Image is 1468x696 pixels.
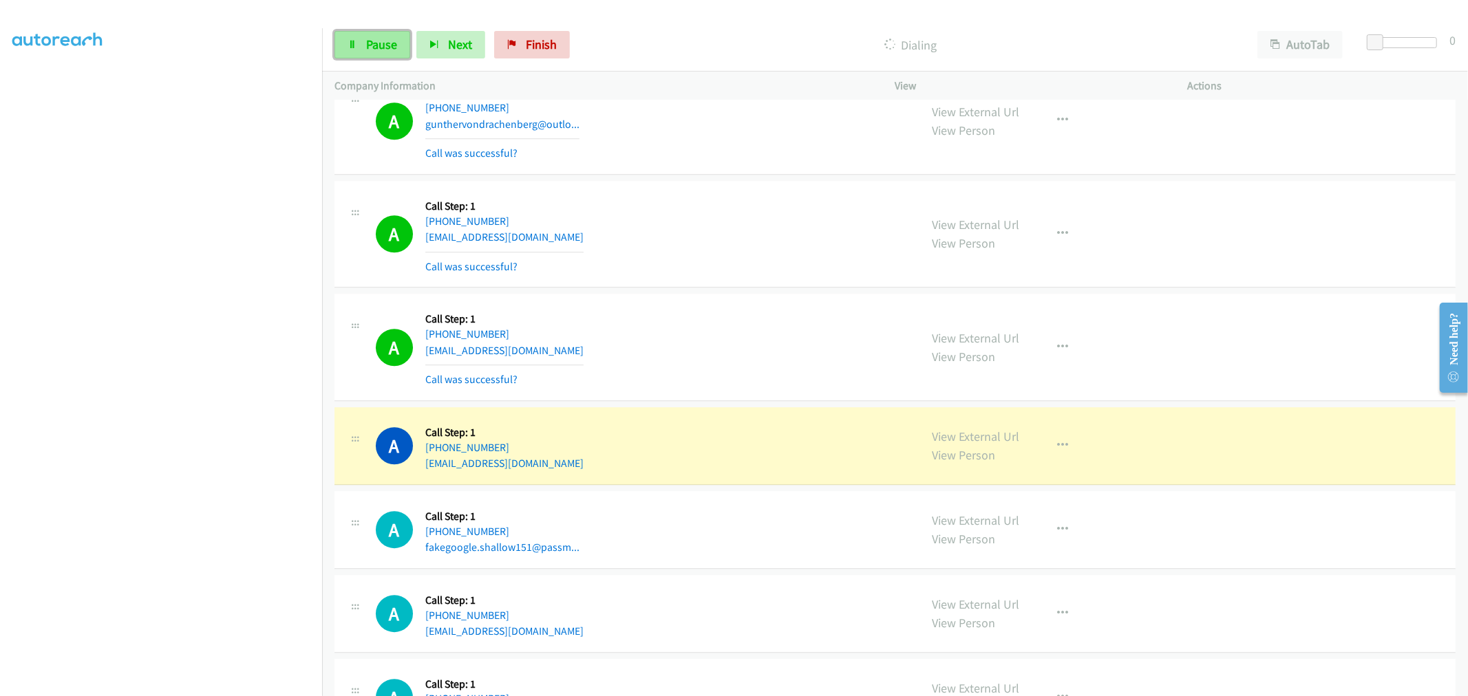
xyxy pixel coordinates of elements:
a: [PHONE_NUMBER] [425,525,509,538]
h1: A [376,329,413,366]
h1: A [376,102,413,140]
a: View Person [933,349,996,365]
a: View External Url [933,596,1020,612]
p: Actions [1188,78,1456,94]
div: 0 [1449,31,1456,50]
h5: Call Step: 1 [425,677,584,691]
div: The call is yet to be attempted [376,595,413,632]
a: [PHONE_NUMBER] [425,101,509,114]
div: Delay between calls (in seconds) [1374,37,1437,48]
a: fakegoogle.shallow151@passm... [425,541,579,554]
h1: A [376,427,413,464]
h5: Call Step: 1 [425,426,584,439]
a: View Person [933,531,996,547]
a: Call was successful? [425,260,518,273]
a: View External Url [933,428,1020,444]
h5: Call Step: 1 [425,199,584,213]
p: Company Information [334,78,871,94]
a: View External Url [933,512,1020,528]
h5: Call Step: 1 [425,510,579,523]
a: [PHONE_NUMBER] [425,215,509,228]
a: View Person [933,235,996,251]
a: [PHONE_NUMBER] [425,441,509,454]
a: View Person [933,615,996,631]
span: Finish [526,36,557,52]
a: [PHONE_NUMBER] [425,609,509,622]
a: Call was successful? [425,146,518,160]
h5: Call Step: 1 [425,594,584,607]
a: View External Url [933,217,1020,232]
a: [EMAIL_ADDRESS][DOMAIN_NAME] [425,344,584,357]
span: Next [448,36,472,52]
a: [EMAIL_ADDRESS][DOMAIN_NAME] [425,230,584,243]
a: [EMAIL_ADDRESS][DOMAIN_NAME] [425,457,584,470]
p: View [895,78,1163,94]
h5: Call Step: 1 [425,312,584,326]
a: View External Url [933,330,1020,346]
a: gunthervondrachenberg@outlo... [425,118,579,131]
a: View External Url [933,104,1020,120]
a: View Person [933,122,996,138]
a: Call was successful? [425,373,518,386]
h1: A [376,215,413,252]
a: Pause [334,31,410,58]
a: [EMAIL_ADDRESS][DOMAIN_NAME] [425,624,584,638]
iframe: Resource Center [1429,293,1468,402]
span: Pause [366,36,397,52]
h1: A [376,595,413,632]
button: AutoTab [1257,31,1343,58]
a: [PHONE_NUMBER] [425,327,509,340]
p: Dialing [588,36,1233,54]
a: Finish [494,31,570,58]
a: View Person [933,447,996,463]
a: View External Url [933,680,1020,696]
button: Next [416,31,485,58]
iframe: To enrich screen reader interactions, please activate Accessibility in Grammarly extension settings [12,41,322,694]
h1: A [376,511,413,548]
